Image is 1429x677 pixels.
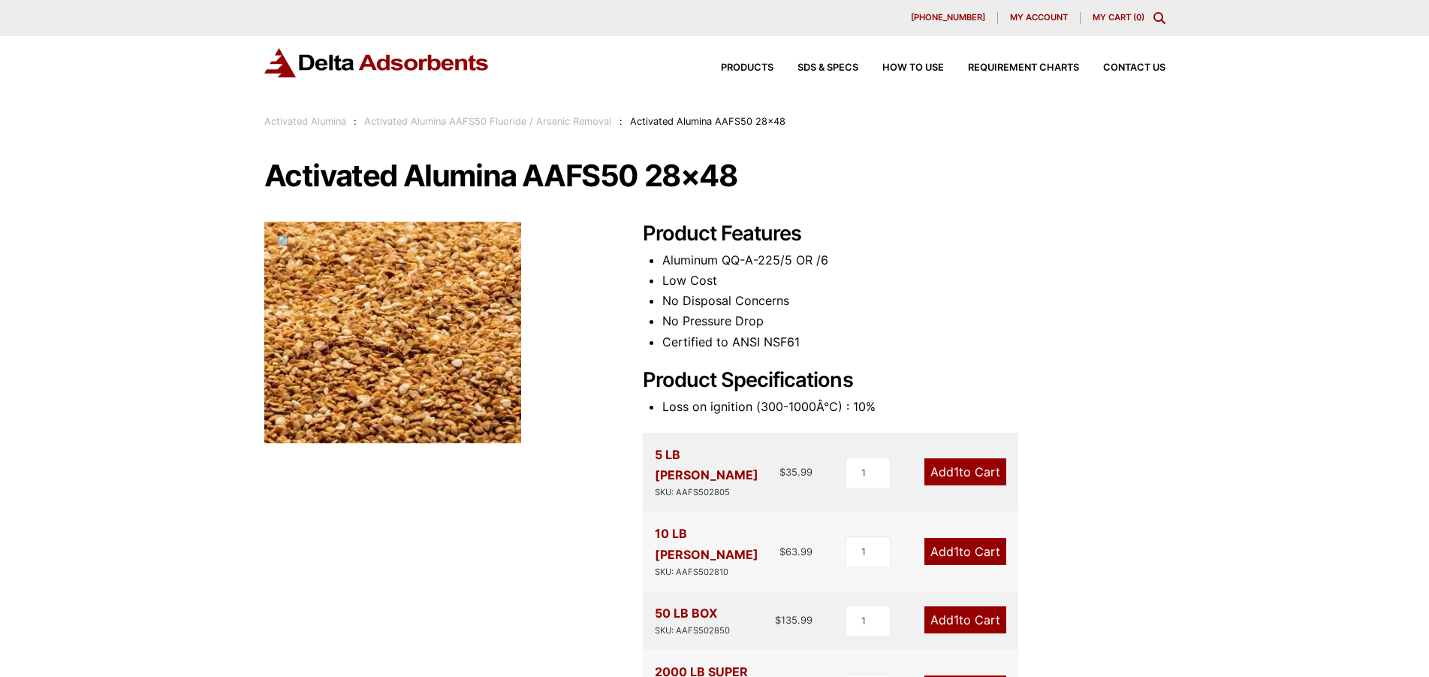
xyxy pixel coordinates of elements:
[924,458,1006,485] a: Add1to Cart
[882,63,944,73] span: How to Use
[655,524,780,579] div: 10 LB [PERSON_NAME]
[1010,14,1068,22] span: My account
[655,445,780,500] div: 5 LB [PERSON_NAME]
[721,63,773,73] span: Products
[655,603,730,638] div: 50 LB BOX
[662,270,1165,291] li: Low Cost
[954,464,959,479] span: 1
[858,63,944,73] a: How to Use
[662,311,1165,331] li: No Pressure Drop
[773,63,858,73] a: SDS & SPECS
[264,222,306,263] a: View full-screen image gallery
[264,222,521,443] img: Activated Alumina AAFS50 28x48
[998,12,1081,24] a: My account
[643,222,1165,246] h2: Product Features
[779,466,812,478] bdi: 35.99
[1136,12,1141,23] span: 0
[775,614,812,626] bdi: 135.99
[1103,63,1165,73] span: Contact Us
[1153,12,1165,24] div: Toggle Modal Content
[643,368,1165,393] h2: Product Specifications
[354,116,357,127] span: :
[264,116,346,127] a: Activated Alumina
[662,250,1165,270] li: Aluminum QQ-A-225/5 OR /6
[662,397,1165,417] li: Loss on ignition (300-1000Â°C) : 10%
[620,116,623,127] span: :
[797,63,858,73] span: SDS & SPECS
[276,234,294,250] span: 🔍
[655,565,780,579] div: SKU: AAFS502810
[954,612,959,627] span: 1
[697,63,773,73] a: Products
[1079,63,1165,73] a: Contact Us
[264,48,490,77] img: Delta Adsorbents
[899,12,998,24] a: [PHONE_NUMBER]
[655,485,780,500] div: SKU: AAFS502805
[662,291,1165,311] li: No Disposal Concerns
[655,624,730,638] div: SKU: AAFS502850
[662,332,1165,352] li: Certified to ANSI NSF61
[1093,12,1144,23] a: My Cart (0)
[944,63,1079,73] a: Requirement Charts
[364,116,611,127] a: Activated Alumina AAFS50 Fluoride / Arsenic Removal
[954,544,959,559] span: 1
[911,14,985,22] span: [PHONE_NUMBER]
[968,63,1079,73] span: Requirement Charts
[775,614,781,626] span: $
[924,538,1006,565] a: Add1to Cart
[630,116,785,127] span: Activated Alumina AAFS50 28×48
[264,160,1165,192] h1: Activated Alumina AAFS50 28×48
[779,546,812,558] bdi: 63.99
[924,606,1006,633] a: Add1to Cart
[779,546,785,558] span: $
[779,466,785,478] span: $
